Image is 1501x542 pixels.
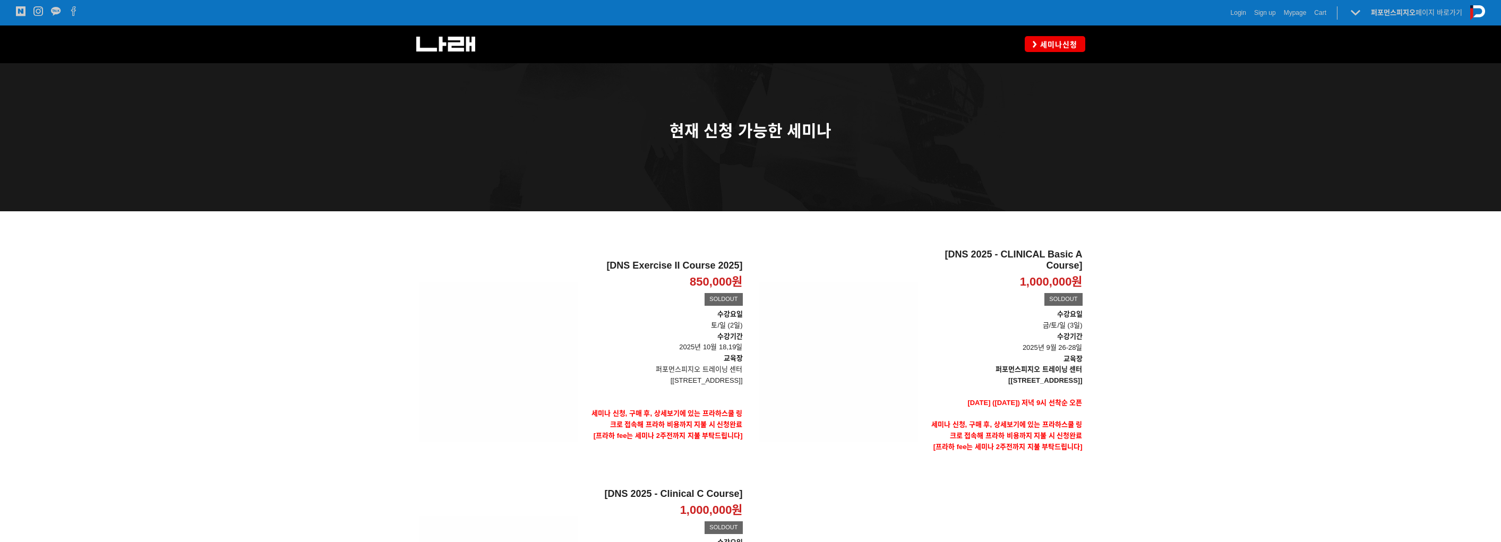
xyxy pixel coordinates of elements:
[586,364,743,375] p: 퍼포먼스피지오 트레이닝 센터
[926,331,1083,354] p: 2025년 9월 26-28일
[1371,8,1462,16] a: 퍼포먼스피지오페이지 바로가기
[1020,274,1083,290] p: 1,000,000원
[586,375,743,386] p: [[STREET_ADDRESS]]
[717,310,743,318] strong: 수강요일
[926,309,1083,331] p: 금/토/일 (3일)
[933,443,1083,451] span: [프라하 fee는 세미나 2주전까지 지불 부탁드립니다]
[705,293,742,306] div: SOLDOUT
[586,260,743,272] h2: [DNS Exercise II Course 2025]
[690,274,743,290] p: 850,000원
[717,332,743,340] strong: 수강기간
[1231,7,1246,18] a: Login
[1008,376,1082,384] strong: [[STREET_ADDRESS]]
[724,354,743,362] strong: 교육장
[926,249,1083,272] h2: [DNS 2025 - CLINICAL Basic A Course]
[967,399,1082,407] span: [DATE] ([DATE]) 저녁 9시 선착순 오픈
[1025,36,1085,51] a: 세미나신청
[1314,7,1326,18] a: Cart
[1057,310,1083,318] strong: 수강요일
[670,122,831,140] span: 현재 신청 가능한 세미나
[586,488,743,500] h2: [DNS 2025 - Clinical C Course]
[594,432,743,440] span: [프라하 fee는 세미나 2주전까지 지불 부탁드립니다]
[705,521,742,534] div: SOLDOUT
[1037,39,1077,50] span: 세미나신청
[586,331,743,354] p: 2025년 10월 18,19일
[1254,7,1276,18] a: Sign up
[1371,8,1416,16] strong: 퍼포먼스피지오
[680,503,743,518] p: 1,000,000원
[926,249,1083,475] a: [DNS 2025 - CLINICAL Basic A Course] 1,000,000원 SOLDOUT 수강요일금/토/일 (3일)수강기간 2025년 9월 26-28일교육장퍼포먼스...
[586,309,743,331] p: 토/일 (2일)
[931,420,1083,440] strong: 세미나 신청, 구매 후, 상세보기에 있는 프라하스쿨 링크로 접속해 프라하 비용까지 지불 시 신청완료
[1063,355,1083,363] strong: 교육장
[1057,332,1083,340] strong: 수강기간
[586,260,743,463] a: [DNS Exercise II Course 2025] 850,000원 SOLDOUT 수강요일토/일 (2일)수강기간 2025년 10월 18,19일교육장퍼포먼스피지오 트레이닝 센...
[1044,293,1082,306] div: SOLDOUT
[591,409,743,428] strong: 세미나 신청, 구매 후, 상세보기에 있는 프라하스쿨 링크로 접속해 프라하 비용까지 지불 시 신청완료
[1284,7,1307,18] a: Mypage
[996,365,1082,373] strong: 퍼포먼스피지오 트레이닝 센터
